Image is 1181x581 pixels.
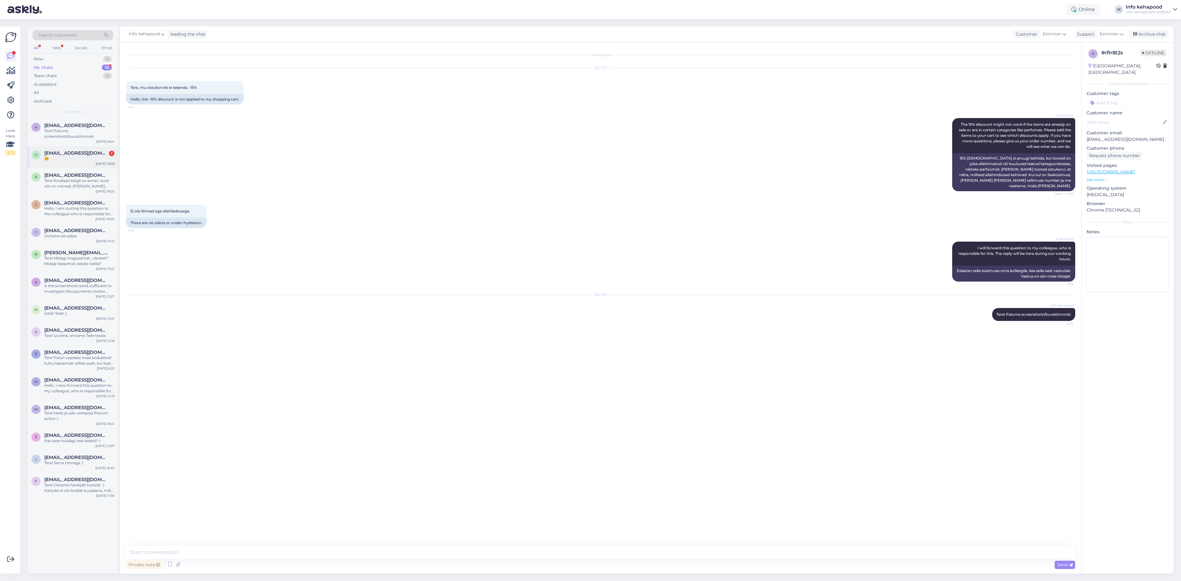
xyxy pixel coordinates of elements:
[44,150,108,156] span: olya-nik.13@yandex.ru
[126,65,1075,71] div: [DATE]
[35,457,37,461] span: L
[35,202,37,207] span: s
[44,200,108,206] span: stellaarium@gmail.com
[1087,207,1169,213] p: Chrome [TECHNICAL_ID]
[130,209,190,213] span: Ei ole lõhnad ega allahibdlusega.
[44,255,114,267] div: Tere! Midagi magusamat., värsket? Midagi täpsemat oskate öelda?
[1126,10,1171,14] div: Info kehapood's website
[1126,5,1171,10] div: Info kehapood
[1050,113,1073,118] span: AI Assistant
[1087,145,1169,152] p: Customer phone
[35,435,37,439] span: e
[44,233,114,239] div: Ootame siis edasi.
[35,280,38,284] span: a
[126,52,1075,58] div: Chat started
[96,161,114,166] div: [DATE] 16:58
[44,250,108,255] span: Ruth.jyrgenson@mail.ee
[1087,136,1169,143] p: [EMAIL_ADDRESS][DOMAIN_NAME]
[102,65,112,71] div: 15
[168,31,205,38] div: leading the chat
[44,410,114,421] div: Tere! Meile jõudis vahepeal Placent active :)
[44,278,108,283] span: aarond30@hotmail.com
[959,122,1072,149] span: The 15% discount might not work if the items are already on sale or are in certain categories lik...
[35,479,37,484] span: f
[44,178,114,189] div: Tere! Kindlasti kõigil on erinev, kuid siin on mõned: [PERSON_NAME] Makeup Kiss Proof Seductive (...
[126,94,244,105] div: Hello, the -15% discount is not applied to my shopping cart.
[1050,282,1073,287] span: 11:15
[1050,303,1073,308] span: Info kehapood
[44,228,108,233] span: carolinmarmei@gmail.com
[952,266,1075,282] div: Edastan selle küsimuse oma kolleegile, kes selle eest vastutab. Vastus on siin meie tööajal.
[100,44,113,52] div: Email
[1126,5,1177,14] a: Info kehapoodInfo kehapood's website
[5,128,16,156] div: Look Here
[103,56,112,62] div: 0
[44,355,114,366] div: Tere! Palun vaadake meie kodulehelt kuhu täpsemalt tellida saab, kui lisate aadressi, siis annab ...
[96,493,114,498] div: [DATE] 11:56
[44,128,114,139] div: Tere! Palume screenshotti/kuvatõmmist
[1013,31,1037,38] div: Customer
[1087,219,1169,225] div: Extra
[1129,30,1168,38] div: Archive chat
[1087,110,1169,116] p: Customer name
[126,561,162,569] div: Private note
[44,433,108,438] span: eleliinekiisler@gmail.com
[44,333,114,338] div: Tere! Uurime, anname Teile teada.
[129,31,160,38] span: Info kehapood
[952,153,1075,191] div: 15% [DEMOGRAPHIC_DATA] ei pruugi kehtida, kui tooted on juba allahinnatud või kuuluvad teatud kat...
[126,218,207,228] div: There are no odors or under-hydration.
[44,460,114,466] div: Tere! Sama hinnaga :)
[1087,98,1169,107] input: Add a tag
[1087,177,1169,183] p: See more ...
[95,217,114,221] div: [DATE] 16:20
[44,327,108,333] span: kerli.oidsalu@gmail.com
[34,407,38,412] span: m
[958,246,1072,261] span: I will forward this question to my colleague, who is responsible for this. The reply will be here...
[126,292,1075,298] div: [DATE]
[44,477,108,482] span: flowerindex@gmail.com
[1087,152,1142,160] div: Request phone number
[96,294,114,299] div: [DATE] 13:27
[33,44,40,52] div: All
[95,444,114,448] div: [DATE] 12:07
[1087,130,1169,136] p: Customer email
[51,44,62,52] div: Web
[35,175,38,179] span: k
[1140,49,1167,56] span: Offline
[1087,162,1169,169] p: Visited pages
[1101,49,1140,57] div: # rflr8t2s
[34,98,52,105] div: Archived
[1087,169,1135,175] a: [URL][DOMAIN_NAME]
[96,189,114,194] div: [DATE] 16:25
[1087,185,1169,192] p: Operating system
[1087,200,1169,207] p: Browser
[34,90,39,96] div: All
[1050,237,1073,241] span: AI Assistant
[96,394,114,398] div: [DATE] 21:19
[1050,321,1073,326] span: 8:44
[44,123,108,128] span: Andreeding2020@gmail.com
[44,156,114,161] div: ☺️
[34,152,38,157] span: o
[1057,562,1073,567] span: Send
[1043,31,1061,38] span: Estonian
[109,151,114,156] div: 1
[44,405,108,410] span: mialauk11@gmail.com
[103,73,112,79] div: 0
[96,267,114,271] div: [DATE] 15:01
[44,350,108,355] span: erifasultana@gmail.com
[96,338,114,343] div: [DATE] 12:18
[44,383,114,394] div: Hello, I now forward this question to my colleague, who is responsible for this. The reply will b...
[1100,31,1119,38] span: Estonian
[34,56,43,62] div: New
[34,379,38,384] span: M
[96,139,114,144] div: [DATE] 8:44
[38,32,77,38] span: Search customers
[1050,192,1073,196] span: Seen ✓ 11:14
[74,44,89,52] div: Socials
[1087,229,1169,235] p: Notes
[44,305,108,311] span: marleenvaldas@gmail.com
[44,172,108,178] span: kerttukivisaar93@gmail.com
[95,466,114,470] div: [DATE] 16:45
[44,377,108,383] span: Meisterliina8@gmail.com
